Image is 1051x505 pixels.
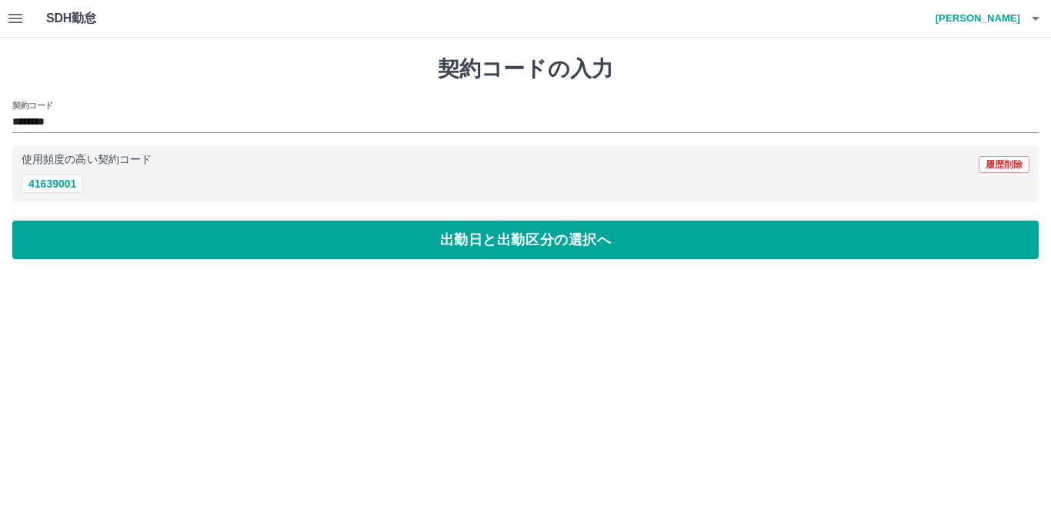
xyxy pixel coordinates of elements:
p: 使用頻度の高い契約コード [22,154,152,165]
button: 出勤日と出勤区分の選択へ [12,221,1039,259]
h2: 契約コード [12,99,53,111]
h1: 契約コードの入力 [12,56,1039,82]
button: 履歴削除 [979,156,1029,173]
button: 41639001 [22,174,83,193]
